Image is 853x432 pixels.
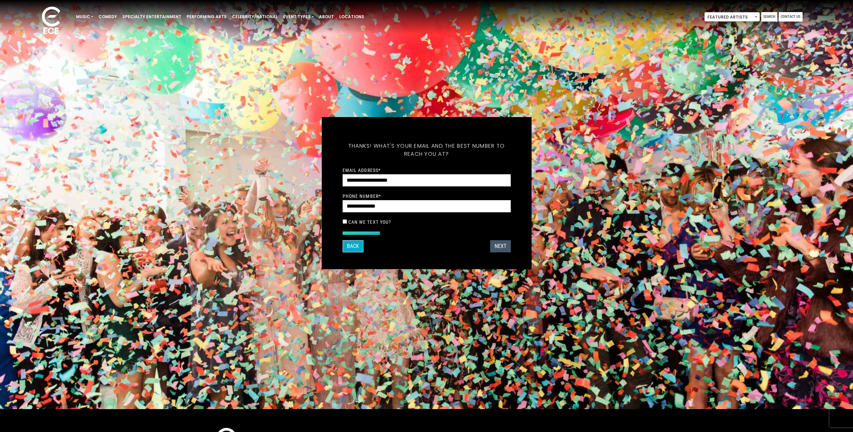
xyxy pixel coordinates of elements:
[761,12,777,22] a: Search
[120,11,184,23] a: Specialty Entertainment
[184,11,229,23] a: Performing Arts
[229,11,280,23] a: Celebrity/National
[343,240,363,252] button: Back
[490,240,511,252] button: Next
[316,11,337,23] a: About
[280,11,316,23] a: Event Types
[348,219,391,225] label: Can we text you?
[337,11,367,23] a: Locations
[343,134,511,166] h5: Thanks ! What's your email and the best number to reach you at?
[96,11,120,23] a: Comedy
[705,12,760,22] span: Featured Artists
[343,193,381,199] label: Phone Number
[34,5,68,37] img: ece_new_logo_whitev2-1.png
[343,167,381,173] label: Email Address
[704,12,760,22] span: Featured Artists
[779,12,803,22] a: Contact Us
[73,11,96,23] a: Music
